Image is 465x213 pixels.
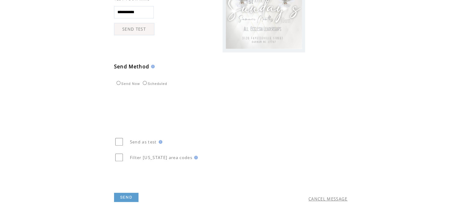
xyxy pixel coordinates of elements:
span: Send Method [114,63,149,70]
img: help.gif [149,65,155,68]
img: help.gif [157,140,162,144]
span: Filter [US_STATE] area codes [130,155,192,160]
label: Scheduled [141,82,167,86]
label: Send Now [115,82,140,86]
img: help.gif [192,156,198,159]
a: CANCEL MESSAGE [308,196,348,202]
input: Scheduled [143,81,147,85]
span: Send as test [130,139,157,145]
a: SEND TEST [114,23,154,35]
input: Send Now [116,81,120,85]
a: SEND [114,193,138,202]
